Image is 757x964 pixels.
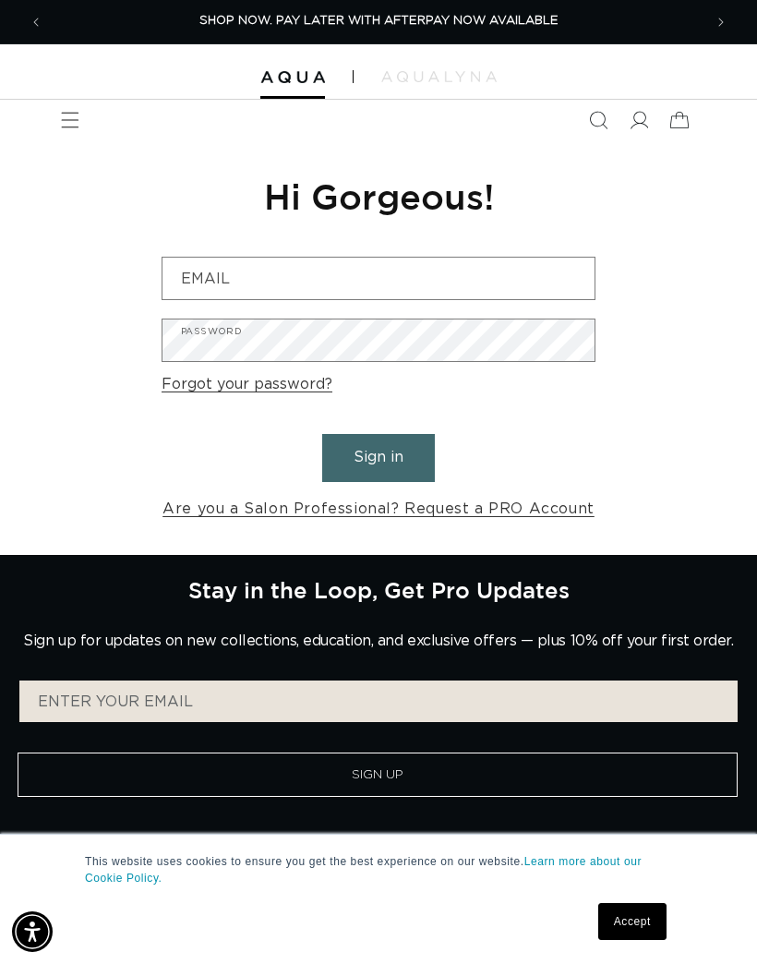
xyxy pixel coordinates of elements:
a: Forgot your password? [162,371,332,398]
input: ENTER YOUR EMAIL [19,681,738,722]
button: Next announcement [701,2,741,42]
div: Accessibility Menu [12,911,53,952]
p: This website uses cookies to ensure you get the best experience on our website. [85,853,672,886]
button: Sign in [322,434,435,481]
button: Previous announcement [16,2,56,42]
button: Sign Up [18,753,738,797]
img: Aqua Hair Extensions [260,71,325,84]
h1: Hi Gorgeous! [162,174,595,219]
summary: Menu [50,100,90,140]
iframe: Chat Widget [500,765,757,964]
img: aqualyna.com [381,71,497,82]
span: SHOP NOW. PAY LATER WITH AFTERPAY NOW AVAILABLE [199,15,559,27]
summary: Search [578,100,619,140]
p: Sign up for updates on new collections, education, and exclusive offers — plus 10% off your first... [23,633,733,650]
a: Are you a Salon Professional? Request a PRO Account [162,496,595,523]
h2: Stay in the Loop, Get Pro Updates [188,577,570,603]
input: Email [162,258,595,299]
